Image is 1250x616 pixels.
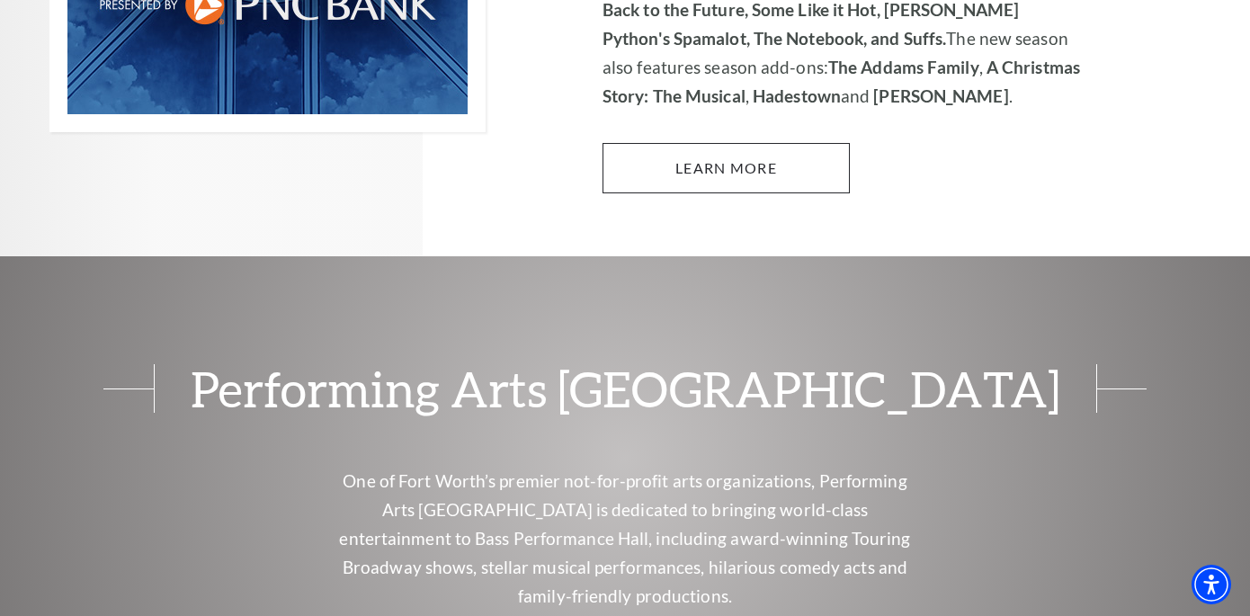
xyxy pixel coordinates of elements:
[873,85,1008,106] strong: [PERSON_NAME]
[1192,565,1231,604] div: Accessibility Menu
[154,364,1097,413] span: Performing Arts [GEOGRAPHIC_DATA]
[333,467,917,611] p: One of Fort Worth’s premier not-for-profit arts organizations, Performing Arts [GEOGRAPHIC_DATA] ...
[753,85,841,106] strong: Hadestown
[828,57,979,77] strong: The Addams Family
[603,143,850,193] a: Learn More 2025-2026 Broadway at the Bass Season presented by PNC Bank
[603,57,1080,106] strong: A Christmas Story: The Musical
